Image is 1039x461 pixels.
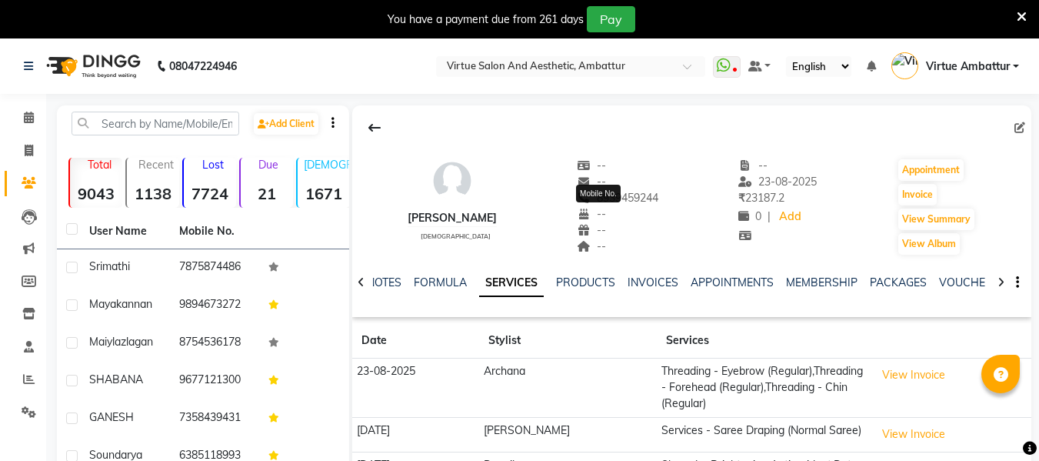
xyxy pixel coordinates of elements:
p: Due [244,158,293,172]
button: View Summary [898,209,974,230]
span: | [768,209,771,225]
button: View Album [898,233,960,255]
span: -- [577,159,606,172]
th: Services [657,323,871,359]
strong: 7724 [184,184,236,203]
span: Srimathi [89,259,130,273]
a: FORMULA [414,276,467,289]
td: [DATE] [352,417,479,452]
strong: 21 [241,184,293,203]
a: Add [777,206,804,228]
button: Pay [587,6,635,32]
a: PRODUCTS [556,276,615,289]
td: 8754536178 [170,325,260,362]
span: 23-08-2025 [738,175,817,189]
p: Lost [190,158,236,172]
a: NOTES [367,276,401,289]
a: APPOINTMENTS [691,276,774,289]
img: avatar [429,158,475,204]
span: SHABANA [89,372,143,386]
a: INVOICES [628,276,678,289]
span: Mayakannan [89,297,152,311]
td: Archana [479,359,657,418]
b: 08047224946 [169,45,237,88]
strong: 1671 [298,184,350,203]
span: ₹ [738,191,745,205]
span: 0 [738,209,761,223]
td: 23-08-2025 [352,359,479,418]
span: Virtue Ambattur [926,58,1010,75]
span: -- [577,239,606,253]
input: Search by Name/Mobile/Email/Code [72,112,239,135]
th: Mobile No. [170,214,260,249]
p: Recent [133,158,179,172]
td: 9894673272 [170,287,260,325]
strong: 9043 [70,184,122,203]
a: Add Client [254,113,318,135]
div: Back to Client [358,113,391,142]
a: PACKAGES [870,276,927,289]
button: Invoice [898,184,937,205]
a: VOUCHERS [939,276,1000,289]
td: 9677121300 [170,362,260,400]
button: View Invoice [875,423,952,446]
th: Stylist [479,323,657,359]
td: 7875874486 [170,249,260,287]
p: [DEMOGRAPHIC_DATA] [304,158,350,172]
div: Mobile No. [576,185,621,202]
img: Virtue Ambattur [891,52,918,79]
th: User Name [80,214,170,249]
button: Appointment [898,159,964,181]
span: 23187.2 [738,191,784,205]
td: Services - Saree Draping (Normal Saree) [657,417,871,452]
span: -- [738,159,768,172]
span: GANESH [89,410,134,424]
span: Maiylazlagan [89,335,153,349]
strong: 1138 [127,184,179,203]
td: [PERSON_NAME] [479,417,657,452]
span: -- [577,207,606,221]
td: Threading - Eyebrow (Regular),Threading - Forehead (Regular),Threading - Chin (Regular) [657,359,871,418]
th: Date [352,323,479,359]
span: -- [577,223,606,237]
span: -- [577,175,606,189]
p: Total [76,158,122,172]
span: [DEMOGRAPHIC_DATA] [421,232,491,240]
div: You have a payment due from 261 days [388,12,584,28]
td: 7358439431 [170,400,260,438]
img: logo [39,45,145,88]
button: View Invoice [875,363,952,387]
div: [PERSON_NAME] [408,210,497,226]
a: MEMBERSHIP [786,276,858,289]
a: SERVICES [479,269,544,297]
